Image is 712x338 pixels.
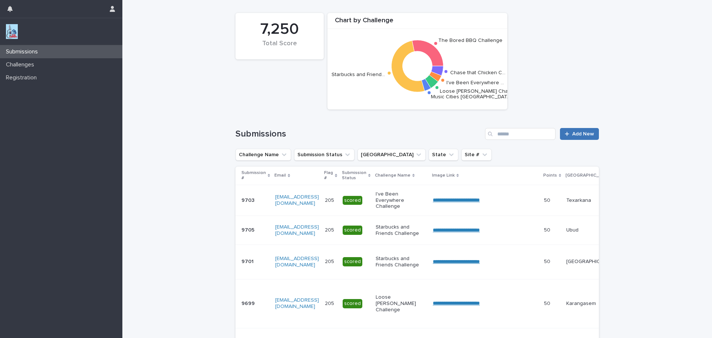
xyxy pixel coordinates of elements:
[235,129,482,140] h1: Submissions
[376,191,427,210] p: I've Been Everywhere Challenge
[325,196,336,204] p: 205
[274,171,286,180] p: Email
[332,72,385,77] text: Starbucks and Friend…
[3,74,43,81] p: Registration
[327,17,507,29] div: Chart by Challenge
[241,169,266,183] p: Submission #
[343,299,362,308] div: scored
[325,299,336,307] p: 205
[325,226,336,233] p: 205
[438,38,502,43] text: The Bored BBQ Challenge
[376,224,427,237] p: Starbucks and Friends Challenge
[560,128,599,140] a: Add New
[275,298,319,309] a: [EMAIL_ADDRESS][DOMAIN_NAME]
[324,169,333,183] p: Flag #
[543,171,557,180] p: Points
[241,299,256,307] p: 9699
[544,257,552,265] p: 50
[544,196,552,204] p: 50
[248,40,311,55] div: Total Score
[566,259,617,265] p: [GEOGRAPHIC_DATA]
[431,94,512,99] text: Music Cities [GEOGRAPHIC_DATA]
[429,149,458,161] button: State
[544,226,552,233] p: 50
[3,48,44,55] p: Submissions
[440,88,523,93] text: Loose [PERSON_NAME] Challenge
[6,24,18,39] img: jxsLJbdS1eYBI7rVAS4p
[275,224,319,236] a: [EMAIL_ADDRESS][DOMAIN_NAME]
[376,256,427,268] p: Starbucks and Friends Challenge
[241,226,256,233] p: 9705
[375,171,411,180] p: Challenge Name
[566,171,612,180] p: [GEOGRAPHIC_DATA]
[325,257,336,265] p: 205
[566,197,617,204] p: Texarkana
[3,61,40,68] p: Challenges
[248,20,311,39] div: 7,250
[446,80,504,85] text: I've Been Everywhere …
[485,128,556,140] input: Search
[544,299,552,307] p: 50
[275,194,319,206] a: [EMAIL_ADDRESS][DOMAIN_NAME]
[566,301,617,307] p: Karangasem
[357,149,426,161] button: Closest City
[343,257,362,266] div: scored
[343,196,362,205] div: scored
[461,149,492,161] button: Site #
[566,227,617,233] p: Ubud
[294,149,355,161] button: Submission Status
[235,149,291,161] button: Challenge Name
[572,131,594,137] span: Add New
[343,226,362,235] div: scored
[450,70,505,75] text: Chase that Chicken C…
[432,171,455,180] p: Image Link
[241,196,256,204] p: 9703
[241,257,255,265] p: 9701
[342,169,366,183] p: Submission Status
[275,256,319,268] a: [EMAIL_ADDRESS][DOMAIN_NAME]
[376,294,427,313] p: Loose [PERSON_NAME] Challenge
